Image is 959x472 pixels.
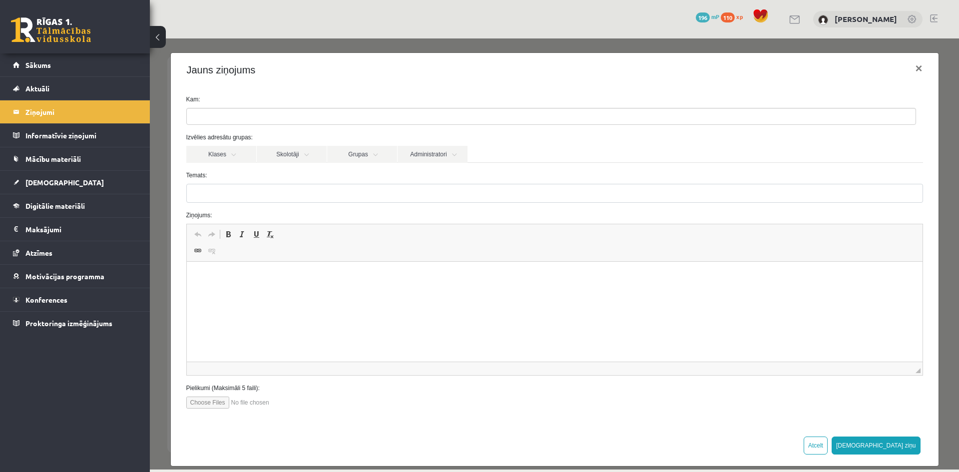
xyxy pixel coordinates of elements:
label: Pielikumi (Maksimāli 5 faili): [29,345,781,354]
a: Underline (Ctrl+U) [99,189,113,202]
iframe: Editor, wiswyg-editor-47024747385540-1757258736-383 [37,223,773,323]
a: Klases [36,107,106,124]
a: Redo (Ctrl+Y) [55,189,69,202]
a: [DEMOGRAPHIC_DATA] [13,171,137,194]
button: × [757,16,780,44]
a: Digitālie materiāli [13,194,137,217]
a: Proktoringa izmēģinājums [13,312,137,335]
span: mP [711,12,719,20]
span: Proktoringa izmēģinājums [25,319,112,328]
a: Informatīvie ziņojumi [13,124,137,147]
img: Ingus Riciks [818,15,828,25]
span: xp [736,12,743,20]
a: Italic (Ctrl+I) [85,189,99,202]
span: Aktuāli [25,84,49,93]
legend: Maksājumi [25,218,137,241]
a: Maksājumi [13,218,137,241]
a: Sākums [13,53,137,76]
legend: Informatīvie ziņojumi [25,124,137,147]
a: Bold (Ctrl+B) [71,189,85,202]
span: [DEMOGRAPHIC_DATA] [25,178,104,187]
span: 196 [696,12,710,22]
span: 110 [721,12,735,22]
a: Unlink [55,206,69,219]
a: [PERSON_NAME] [835,14,897,24]
span: Digitālie materiāli [25,201,85,210]
a: Atzīmes [13,241,137,264]
a: Grupas [177,107,247,124]
span: Sākums [25,60,51,69]
a: Motivācijas programma [13,265,137,288]
a: Remove Format [113,189,127,202]
legend: Ziņojumi [25,100,137,123]
span: Motivācijas programma [25,272,104,281]
span: Mācību materiāli [25,154,81,163]
a: Skolotāji [107,107,177,124]
span: Konferences [25,295,67,304]
span: Resize [766,330,771,335]
h4: Jauns ziņojums [37,24,106,39]
a: Mācību materiāli [13,147,137,170]
label: Kam: [29,56,781,65]
span: Atzīmes [25,248,52,257]
button: [DEMOGRAPHIC_DATA] ziņu [682,398,771,416]
a: Konferences [13,288,137,311]
a: Undo (Ctrl+Z) [41,189,55,202]
a: Ziņojumi [13,100,137,123]
label: Izvēlies adresātu grupas: [29,94,781,103]
a: 196 mP [696,12,719,20]
a: Aktuāli [13,77,137,100]
a: 110 xp [721,12,748,20]
label: Temats: [29,132,781,141]
label: Ziņojums: [29,172,781,181]
a: Administratori [248,107,318,124]
button: Atcelt [654,398,678,416]
a: Link (Ctrl+K) [41,206,55,219]
a: Rīgas 1. Tālmācības vidusskola [11,17,91,42]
